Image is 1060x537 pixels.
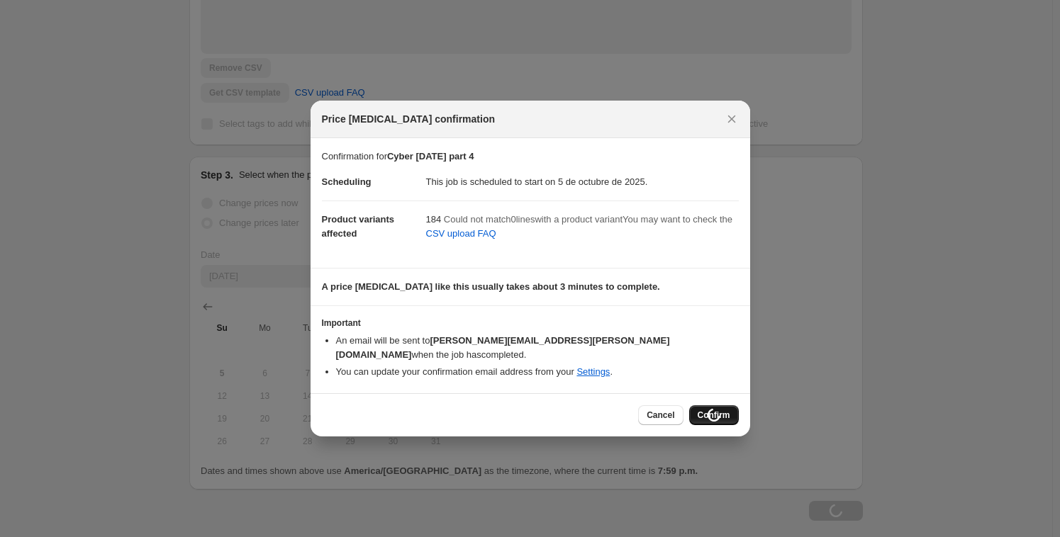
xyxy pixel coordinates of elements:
p: Confirmation for [322,149,739,164]
b: A price [MEDICAL_DATA] like this usually takes about 3 minutes to complete. [322,281,660,292]
span: You may want to check the [623,214,732,225]
b: Cyber [DATE] part 4 [387,151,474,162]
span: Scheduling [322,176,372,187]
div: 184 [426,213,739,245]
dd: This job is scheduled to start on 5 de octubre de 2025. [426,164,739,200]
button: Close [722,109,742,129]
b: [PERSON_NAME][EMAIL_ADDRESS][PERSON_NAME][DOMAIN_NAME] [336,335,670,360]
a: CSV upload FAQ [418,222,505,245]
span: CSV upload FAQ [426,227,496,241]
span: Product variants affected [322,214,395,239]
span: Price [MEDICAL_DATA] confirmation [322,112,496,126]
li: You can update your confirmation email address from your . [336,365,739,379]
button: Cancel [638,405,683,425]
a: Settings [576,366,610,377]
h3: Important [322,317,739,329]
li: An email will be sent to when the job has completed . [336,334,739,362]
span: Could not match 0 line s with a product variant [444,214,623,225]
span: Cancel [647,409,674,421]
